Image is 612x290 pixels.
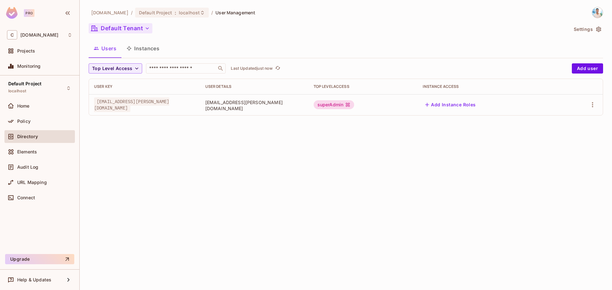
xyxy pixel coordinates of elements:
[17,134,38,139] span: Directory
[8,81,41,86] span: Default Project
[121,40,164,56] button: Instances
[17,48,35,53] span: Projects
[423,100,478,110] button: Add Instance Roles
[423,84,554,89] div: Instance Access
[139,10,172,16] span: Default Project
[275,65,280,72] span: refresh
[92,65,132,73] span: Top Level Access
[20,32,58,38] span: Workspace: casadosventos.com.br
[17,165,38,170] span: Audit Log
[17,103,30,109] span: Home
[8,88,26,94] span: localhost
[17,119,31,124] span: Policy
[17,277,51,282] span: Help & Updates
[179,10,200,16] span: localhost
[24,9,34,17] div: Pro
[205,84,303,89] div: User Details
[592,7,603,18] img: Rodrigo Marcelino
[91,10,128,16] span: the active workspace
[572,63,603,74] button: Add user
[571,24,603,34] button: Settings
[231,66,273,71] p: Last Updated just now
[274,65,281,72] button: refresh
[17,195,35,200] span: Connect
[211,10,213,16] li: /
[215,10,255,16] span: User Management
[205,99,303,111] span: [EMAIL_ADDRESS][PERSON_NAME][DOMAIN_NAME]
[89,23,152,33] button: Default Tenant
[89,40,121,56] button: Users
[174,10,177,15] span: :
[131,10,133,16] li: /
[314,100,354,109] div: superAdmin
[6,7,18,19] img: SReyMgAAAABJRU5ErkJggg==
[7,30,17,39] span: C
[273,65,281,72] span: Click to refresh data
[94,97,169,112] span: [EMAIL_ADDRESS][PERSON_NAME][DOMAIN_NAME]
[17,180,47,185] span: URL Mapping
[314,84,413,89] div: Top Level Access
[89,63,142,74] button: Top Level Access
[17,149,37,154] span: Elements
[17,64,41,69] span: Monitoring
[94,84,195,89] div: User Key
[5,254,74,264] button: Upgrade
